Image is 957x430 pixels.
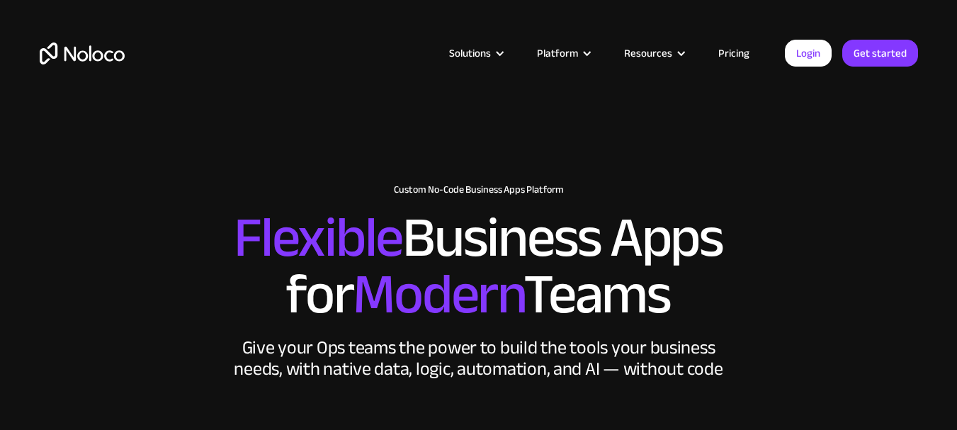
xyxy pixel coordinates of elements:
[519,44,606,62] div: Platform
[353,242,523,347] span: Modern
[701,44,767,62] a: Pricing
[842,40,918,67] a: Get started
[431,44,519,62] div: Solutions
[537,44,578,62] div: Platform
[234,185,402,290] span: Flexible
[449,44,491,62] div: Solutions
[40,184,918,196] h1: Custom No-Code Business Apps Platform
[40,43,125,64] a: home
[624,44,672,62] div: Resources
[231,337,727,380] div: Give your Ops teams the power to build the tools your business needs, with native data, logic, au...
[785,40,832,67] a: Login
[40,210,918,323] h2: Business Apps for Teams
[606,44,701,62] div: Resources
